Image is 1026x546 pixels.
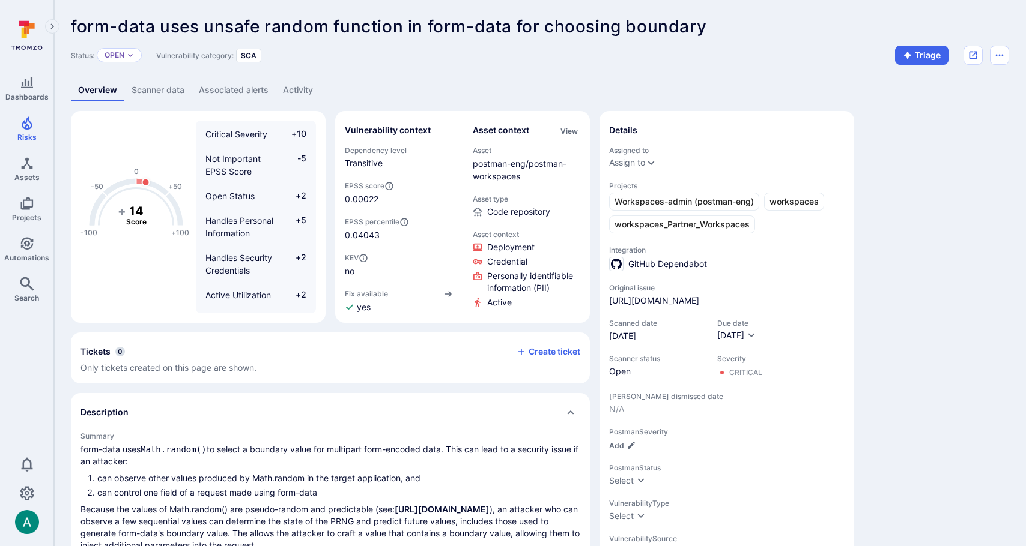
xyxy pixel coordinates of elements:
[345,157,453,169] span: Transitive
[115,347,125,356] span: 0
[80,346,111,358] h2: Tickets
[764,193,824,211] a: workspaces
[609,427,845,436] span: PostmanSeverity
[276,79,320,101] a: Activity
[71,393,590,431] div: Collapse description
[236,49,261,62] div: SCA
[628,258,707,270] span: GitHub Dependabot
[71,79,1009,101] div: Vulnerability tabs
[15,510,39,534] img: ACg8ocLSa5mPYBaXNx3eFu_EmspyJX0laNWN7cXOFirfQ7srZveEpg=s96-c
[609,463,845,472] span: PostmanStatus
[284,190,306,202] span: +2
[609,146,845,155] span: Assigned to
[284,289,306,301] span: +2
[118,204,126,218] tspan: +
[71,332,590,383] section: tickets card
[769,196,819,208] span: workspaces
[345,124,431,136] h2: Vulnerability context
[171,228,189,237] text: +100
[615,196,754,208] span: Workspaces-admin (postman-eng)
[609,215,755,233] a: workspaces_Partner_Workspaces
[964,46,983,65] div: Open original issue
[487,296,512,308] span: Click to view evidence
[80,228,97,237] text: -100
[487,241,535,253] span: Click to view evidence
[609,475,634,487] div: Select
[609,354,705,363] span: Scanner status
[646,158,656,167] button: Expand dropdown
[14,293,39,302] span: Search
[609,441,636,450] button: Add
[717,319,756,342] div: Due date field
[473,194,581,203] span: Asset type
[71,51,94,60] span: Status:
[205,253,272,275] span: Handles Security Credentials
[609,193,759,211] a: Workspaces-admin (postman-eng)
[284,251,306,277] span: +2
[609,245,845,254] span: Integration
[80,406,129,418] h2: Description
[345,217,453,227] span: EPSS percentile
[156,51,234,60] span: Vulnerability category:
[124,79,192,101] a: Scanner data
[91,182,103,191] text: -50
[192,79,276,101] a: Associated alerts
[345,146,453,155] span: Dependency level
[558,124,580,137] div: Click to view all asset context details
[105,50,124,60] p: Open
[345,289,388,298] span: Fix available
[80,443,580,467] p: form-data uses to select a boundary value for multipart form-encoded data. This can lead to a sec...
[112,204,160,227] g: The vulnerability score is based on the parameters defined in the settings
[17,133,37,142] span: Risks
[609,158,645,167] button: Assign to
[357,301,371,313] span: yes
[487,256,527,268] span: Click to view evidence
[609,181,845,190] span: Projects
[609,510,634,522] div: Select
[609,475,646,487] button: Select
[609,295,699,307] a: [URL][DOMAIN_NAME]
[558,127,580,136] button: View
[129,204,144,218] tspan: 14
[205,215,273,238] span: Handles Personal Information
[615,218,750,230] span: workspaces_Partner_Workspaces
[395,504,490,514] a: [URL][DOMAIN_NAME]
[473,158,566,181] a: postman-eng/postman-workspaces
[717,319,756,328] span: Due date
[168,182,182,191] text: +50
[717,354,762,363] span: Severity
[345,265,453,277] span: no
[609,392,845,401] span: [PERSON_NAME] dismissed date
[134,167,139,176] text: 0
[517,346,580,357] button: Create ticket
[990,46,1009,65] button: Options menu
[284,214,306,239] span: +5
[609,403,845,415] span: N/A
[609,330,705,342] span: [DATE]
[895,46,949,65] button: Triage
[284,152,306,178] span: -5
[609,510,646,522] button: Select
[345,229,453,241] span: 0.04043
[284,128,306,140] span: +10
[5,92,49,101] span: Dashboards
[205,129,267,139] span: Critical Severity
[345,253,453,263] span: KEV
[473,230,581,239] span: Asset context
[609,124,637,136] h2: Details
[15,510,39,534] div: Arjan Dehar
[127,52,134,59] button: Expand dropdown
[609,319,705,328] span: Scanned date
[609,365,705,377] span: Open
[609,283,845,292] span: Original issue
[205,191,255,201] span: Open Status
[717,330,744,340] span: [DATE]
[729,368,762,377] div: Critical
[205,154,261,176] span: Not Important EPSS Score
[141,445,207,454] code: Math.random()
[80,431,580,440] h3: Summary
[473,124,529,136] h2: Asset context
[4,253,49,262] span: Automations
[126,217,147,226] text: Score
